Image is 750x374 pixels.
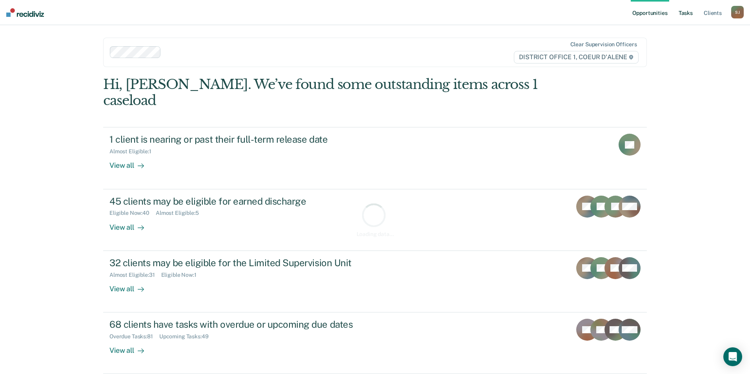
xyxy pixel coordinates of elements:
[357,231,394,238] div: Loading data...
[6,8,44,17] img: Recidiviz
[731,6,744,18] div: S J
[570,41,637,48] div: Clear supervision officers
[514,51,639,64] span: DISTRICT OFFICE 1, COEUR D'ALENE
[731,6,744,18] button: SJ
[723,347,742,366] div: Open Intercom Messenger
